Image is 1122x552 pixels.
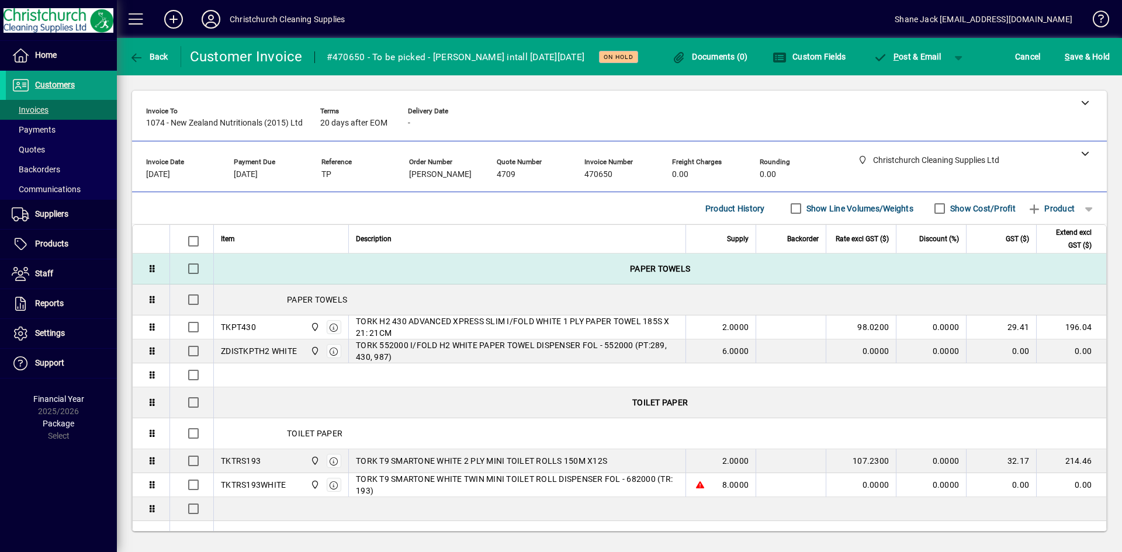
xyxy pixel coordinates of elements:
div: TKTRS193WHITE [221,479,286,491]
span: 2.0000 [722,455,749,467]
span: Christchurch Cleaning Supplies Ltd [307,321,321,334]
a: Products [6,230,117,259]
td: 0.0000 [896,315,966,339]
span: P [894,52,899,61]
td: 0.00 [1036,339,1106,363]
a: Payments [6,120,117,140]
span: Home [35,50,57,60]
td: 0.0000 [896,473,966,497]
span: 0.00 [760,170,776,179]
span: Rate excl GST ($) [836,232,889,245]
span: Support [35,358,64,367]
span: Financial Year [33,394,84,404]
label: Show Line Volumes/Weights [804,203,913,214]
span: [DATE] [146,170,170,179]
a: Quotes [6,140,117,159]
span: Supply [727,232,749,245]
div: 107.2300 [833,455,889,467]
span: Discount (%) [919,232,959,245]
span: Reports [35,298,64,308]
button: Back [126,46,171,67]
span: 6.0000 [722,345,749,357]
a: Backorders [6,159,117,179]
button: Custom Fields [770,46,849,67]
span: ost & Email [873,52,941,61]
span: Custom Fields [773,52,846,61]
span: Christchurch Cleaning Supplies Ltd [307,345,321,357]
span: GST ($) [1006,232,1029,245]
span: TORK 552000 I/FOLD H2 WHITE PAPER TOWEL DISPENSER FOL - 552000 (PT:289, 430, 987) [356,339,678,363]
a: Support [6,349,117,378]
span: S [1065,52,1069,61]
div: TKPT430 [221,321,256,333]
span: On hold [604,53,633,61]
span: Communications [12,185,81,194]
span: 8.0000 [722,479,749,491]
span: 470650 [584,170,612,179]
span: Staff [35,269,53,278]
div: 98.0200 [833,321,889,333]
div: Christchurch Cleaning Supplies [230,10,345,29]
div: TOILET PAPER [214,418,1106,449]
span: Christchurch Cleaning Supplies Ltd [307,454,321,467]
span: Product History [705,199,765,218]
div: Customer Invoice [190,47,303,66]
span: Extend excl GST ($) [1044,226,1092,252]
button: Product [1021,198,1081,219]
span: [PERSON_NAME] [409,170,472,179]
div: TKTRS193 [221,455,261,467]
span: Suppliers [35,209,68,218]
span: Invoices [12,105,49,114]
a: Home [6,41,117,70]
a: Communications [6,179,117,199]
span: Products [35,239,68,248]
button: Product History [701,198,770,219]
td: 0.0000 [896,339,966,363]
span: ave & Hold [1065,47,1110,66]
span: 20 days after EOM [320,119,387,128]
button: Post & Email [867,46,947,67]
td: 0.00 [966,339,1036,363]
div: TOILET PAPER [214,387,1106,418]
a: Invoices [6,100,117,120]
span: Settings [35,328,65,338]
a: Knowledge Base [1084,2,1107,40]
td: 32.17 [966,449,1036,473]
span: Cancel [1015,47,1041,66]
div: PAPER TOWELS [214,254,1106,284]
button: Add [155,9,192,30]
span: TORK H2 430 ADVANCED XPRESS SLIM I/FOLD WHITE 1 PLY PAPER TOWEL 185S X 21: 21CM [356,315,678,339]
td: 29.41 [966,315,1036,339]
span: TORK T9 SMARTONE WHITE 2 PLY MINI TOILET ROLLS 150M X12S [356,455,607,467]
app-page-header-button: Back [117,46,181,67]
div: #470650 - To be picked - [PERSON_NAME] intall [DATE][DATE] [327,48,585,67]
div: HAND SOAP [214,521,1106,551]
td: 0.00 [966,473,1036,497]
a: Settings [6,319,117,348]
a: Suppliers [6,200,117,229]
span: Back [129,52,168,61]
span: Quotes [12,145,45,154]
span: Description [356,232,392,245]
span: Package [43,419,74,428]
button: Save & Hold [1062,46,1113,67]
div: ZDISTKPTH2 WHITE [221,345,297,357]
span: [DATE] [234,170,258,179]
a: Reports [6,289,117,318]
span: Documents (0) [672,52,748,61]
div: 0.0000 [833,345,889,357]
td: 0.00 [1036,473,1106,497]
button: Documents (0) [669,46,751,67]
span: 2.0000 [722,321,749,333]
td: 196.04 [1036,315,1106,339]
span: Product [1027,199,1075,218]
span: Item [221,232,235,245]
span: Backorders [12,165,60,174]
span: Christchurch Cleaning Supplies Ltd [307,478,321,491]
span: 0.00 [672,170,688,179]
span: 4709 [497,170,515,179]
span: Backorder [787,232,819,245]
button: Cancel [1012,46,1044,67]
span: Payments [12,125,56,134]
div: Shane Jack [EMAIL_ADDRESS][DOMAIN_NAME] [895,10,1072,29]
